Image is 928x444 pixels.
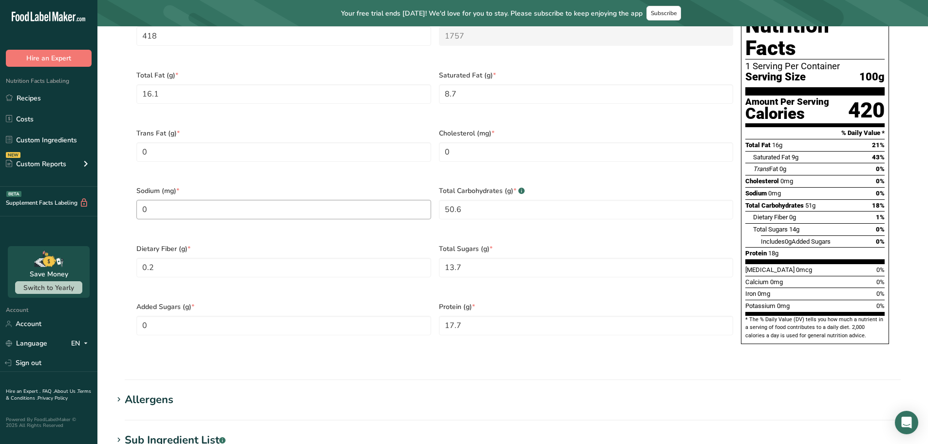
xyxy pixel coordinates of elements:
[753,226,788,233] span: Total Sugars
[745,15,885,59] h1: Nutrition Facts
[6,191,21,197] div: BETA
[753,165,769,173] i: Trans
[876,290,885,297] span: 0%
[745,97,829,107] div: Amount Per Serving
[136,128,431,138] span: Trans Fat (g)
[439,244,734,254] span: Total Sugars (g)
[758,290,770,297] span: 0mg
[745,141,771,149] span: Total Fat
[777,302,790,309] span: 0mg
[848,97,885,123] div: 420
[770,278,783,286] span: 0mg
[745,250,767,257] span: Protein
[745,107,829,121] div: Calories
[761,238,831,245] span: Includes Added Sugars
[785,238,792,245] span: 0g
[745,127,885,139] section: % Daily Value *
[745,190,767,197] span: Sodium
[745,290,756,297] span: Iron
[71,338,92,349] div: EN
[651,9,677,17] span: Subscribe
[15,281,82,294] button: Switch to Yearly
[439,70,734,80] span: Saturated Fat (g)
[6,335,47,352] a: Language
[872,141,885,149] span: 21%
[136,70,431,80] span: Total Fat (g)
[876,165,885,173] span: 0%
[136,302,431,312] span: Added Sugars (g)
[872,154,885,161] span: 43%
[876,177,885,185] span: 0%
[859,71,885,83] span: 100g
[439,128,734,138] span: Cholesterol (mg)
[745,302,776,309] span: Potassium
[646,6,681,20] button: Subscribe
[6,388,91,402] a: Terms & Conditions .
[30,269,68,279] div: Save Money
[895,411,918,434] div: Open Intercom Messenger
[876,190,885,197] span: 0%
[753,213,788,221] span: Dietary Fiber
[6,388,40,395] a: Hire an Expert .
[6,159,66,169] div: Custom Reports
[772,141,782,149] span: 16g
[6,50,92,67] button: Hire an Expert
[439,302,734,312] span: Protein (g)
[805,202,815,209] span: 51g
[872,202,885,209] span: 18%
[753,165,778,173] span: Fat
[42,388,54,395] a: FAQ .
[745,71,806,83] span: Serving Size
[745,61,885,71] div: 1 Serving Per Container
[6,417,92,428] div: Powered By FoodLabelMaker © 2025 All Rights Reserved
[136,244,431,254] span: Dietary Fiber (g)
[780,177,793,185] span: 0mg
[789,213,796,221] span: 0g
[6,152,20,158] div: NEW
[768,250,778,257] span: 18g
[745,316,885,340] section: * The % Daily Value (DV) tells you how much a nutrient in a serving of food contributes to a dail...
[125,392,173,408] div: Allergens
[745,278,769,286] span: Calcium
[779,165,786,173] span: 0g
[876,213,885,221] span: 1%
[876,238,885,245] span: 0%
[136,186,431,196] span: Sodium (mg)
[753,154,790,161] span: Saturated Fat
[876,302,885,309] span: 0%
[745,266,795,273] span: [MEDICAL_DATA]
[23,283,74,292] span: Switch to Yearly
[54,388,77,395] a: About Us .
[439,186,734,196] span: Total Carbohydrates (g)
[876,278,885,286] span: 0%
[876,226,885,233] span: 0%
[876,266,885,273] span: 0%
[745,177,779,185] span: Cholesterol
[745,202,804,209] span: Total Carbohydrates
[789,226,799,233] span: 14g
[796,266,812,273] span: 0mcg
[341,8,643,19] span: Your free trial ends [DATE]! We'd love for you to stay. Please subscribe to keep enjoying the app
[792,154,798,161] span: 9g
[38,395,68,402] a: Privacy Policy
[768,190,781,197] span: 0mg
